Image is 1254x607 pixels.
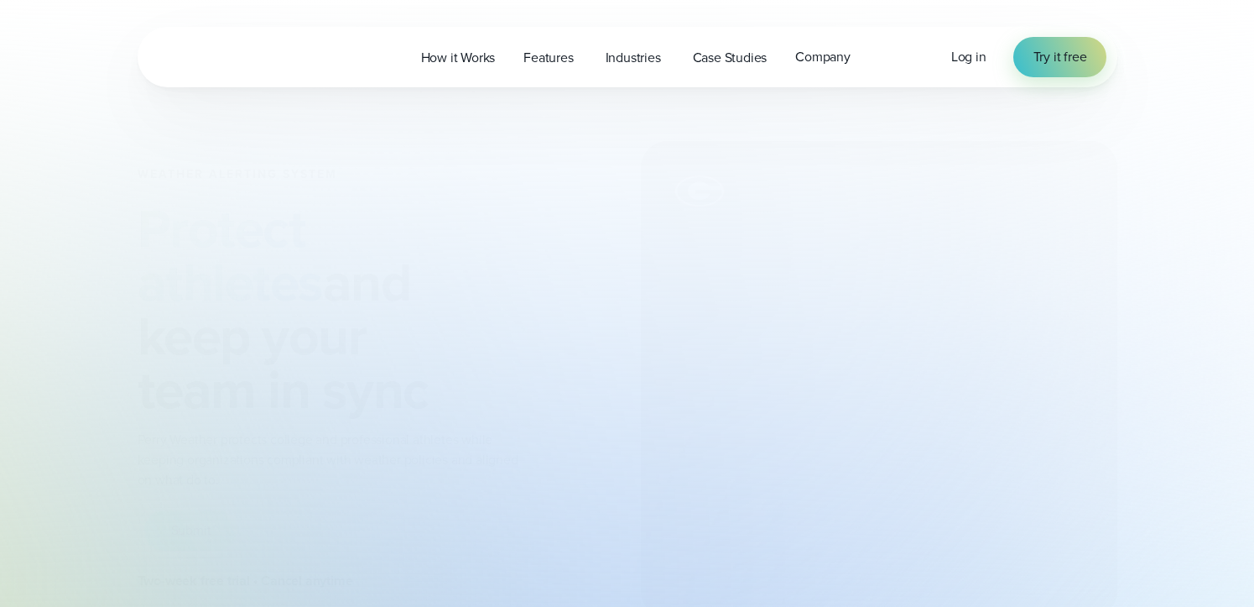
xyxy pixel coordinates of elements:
a: Log in [951,47,986,67]
span: Case Studies [693,48,767,68]
span: Company [795,47,851,67]
span: Industries [606,48,661,68]
span: Log in [951,47,986,66]
a: How it Works [407,40,510,75]
span: Try it free [1033,47,1087,67]
a: Case Studies [679,40,782,75]
span: How it Works [421,48,496,68]
span: Features [523,48,573,68]
a: Try it free [1013,37,1107,77]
